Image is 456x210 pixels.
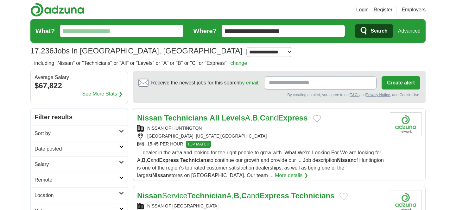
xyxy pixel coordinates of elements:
[142,157,146,163] strong: B
[31,126,128,141] a: Sort by
[275,172,308,179] a: More details ❯
[35,145,119,153] h2: Date posted
[138,92,420,98] div: By creating an alert, you agree to our and , and Cookie Use.
[241,191,247,200] strong: C
[137,191,334,200] a: NissanServiceTechnicianA,B,CandExpress Technicians
[137,141,385,148] div: 15-45 PER HOUR
[31,172,128,188] a: Remote
[35,161,119,168] h2: Salary
[35,80,124,91] div: $67,822
[180,157,209,163] strong: Technicians
[366,93,390,97] a: Privacy Notice
[137,133,385,139] div: [GEOGRAPHIC_DATA], [US_STATE][GEOGRAPHIC_DATA]
[35,192,119,199] h2: Location
[374,6,393,14] a: Register
[337,157,353,163] strong: Nissan
[210,114,219,122] strong: All
[231,60,247,66] a: change
[382,76,420,90] button: Create alert
[313,115,321,122] button: Add to favorite jobs
[234,191,239,200] strong: B
[159,157,179,163] strong: Express
[137,114,308,122] a: Nissan Technicians All LevelsA,B,CandExpress
[252,114,258,122] strong: B
[35,75,124,80] div: Average Salary
[147,157,151,163] strong: C
[137,203,385,209] div: NISSAN OF [GEOGRAPHIC_DATA]
[370,25,387,37] span: Search
[164,114,207,122] strong: Technicians
[356,6,369,14] a: Login
[30,45,54,57] span: 17,236
[35,130,119,137] h2: Sort by
[35,26,55,36] label: What?
[402,6,426,14] a: Employers
[137,125,385,132] div: NISSAN OF HUNTINGTON
[398,25,421,37] a: Advanced
[30,3,84,17] img: Adzuna logo
[193,26,217,36] label: Where?
[186,141,211,148] span: TOP MATCH
[152,173,169,178] strong: Nissan
[291,191,335,200] strong: Technicians
[137,114,162,122] strong: Nissan
[137,150,384,178] span: ... dealer in the area and looking for the right people to grow with. What We're Looking For We a...
[259,191,289,200] strong: Express
[239,80,258,85] a: by email
[34,59,247,67] h2: including "Nissan" or "Technicians" or "All" or "Levels" or "A" or "B" or "C" or "Express"
[31,188,128,203] a: Location
[339,193,348,200] button: Add to favorite jobs
[260,114,265,122] strong: C
[355,24,393,38] button: Search
[35,176,119,184] h2: Remote
[151,79,259,87] span: Receive the newest jobs for this search :
[221,114,245,122] strong: Levels
[31,141,128,157] a: Date posted
[350,93,359,97] a: T&Cs
[30,46,242,55] h1: Jobs in [GEOGRAPHIC_DATA], [GEOGRAPHIC_DATA]
[31,108,128,126] h2: Filter results
[82,90,123,98] a: See More Stats ❯
[278,114,307,122] strong: Express
[137,191,162,200] strong: Nissan
[390,112,421,136] img: Company logo
[187,191,227,200] strong: Technician
[31,157,128,172] a: Salary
